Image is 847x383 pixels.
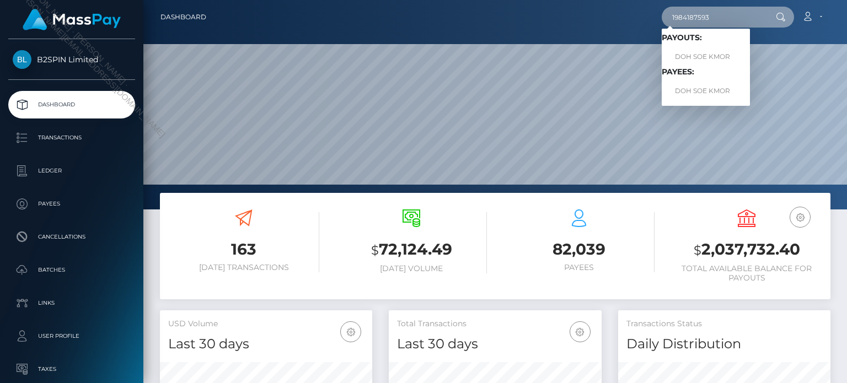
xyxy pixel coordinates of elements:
[671,264,822,283] h6: Total Available Balance for Payouts
[626,319,822,330] h5: Transactions Status
[8,256,135,284] a: Batches
[8,124,135,152] a: Transactions
[8,355,135,383] a: Taxes
[168,239,319,260] h3: 163
[13,130,131,146] p: Transactions
[662,67,750,77] h6: Payees:
[168,335,364,354] h4: Last 30 days
[503,263,655,272] h6: Payees
[336,264,487,273] h6: [DATE] Volume
[671,239,822,261] h3: 2,037,732.40
[168,263,319,272] h6: [DATE] Transactions
[8,91,135,118] a: Dashboard
[8,190,135,218] a: Payees
[336,239,487,261] h3: 72,124.49
[8,289,135,317] a: Links
[23,9,121,30] img: MassPay Logo
[371,242,379,258] small: $
[397,335,593,354] h4: Last 30 days
[8,157,135,185] a: Ledger
[13,262,131,278] p: Batches
[13,295,131,311] p: Links
[13,50,31,69] img: B2SPIN Limited
[160,6,206,29] a: Dashboard
[8,223,135,251] a: Cancellations
[168,319,364,330] h5: USD Volume
[13,328,131,344] p: User Profile
[13,361,131,377] p: Taxes
[13,196,131,212] p: Payees
[503,239,655,260] h3: 82,039
[694,242,701,258] small: $
[13,96,131,113] p: Dashboard
[13,229,131,245] p: Cancellations
[662,47,750,67] a: DOH SOE KMOR
[626,335,822,354] h4: Daily Distribution
[662,7,765,28] input: Search...
[8,55,135,64] span: B2SPIN Limited
[13,163,131,179] p: Ledger
[662,33,750,42] h6: Payouts:
[662,81,750,101] a: DOH SOE KMOR
[397,319,593,330] h5: Total Transactions
[8,322,135,350] a: User Profile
